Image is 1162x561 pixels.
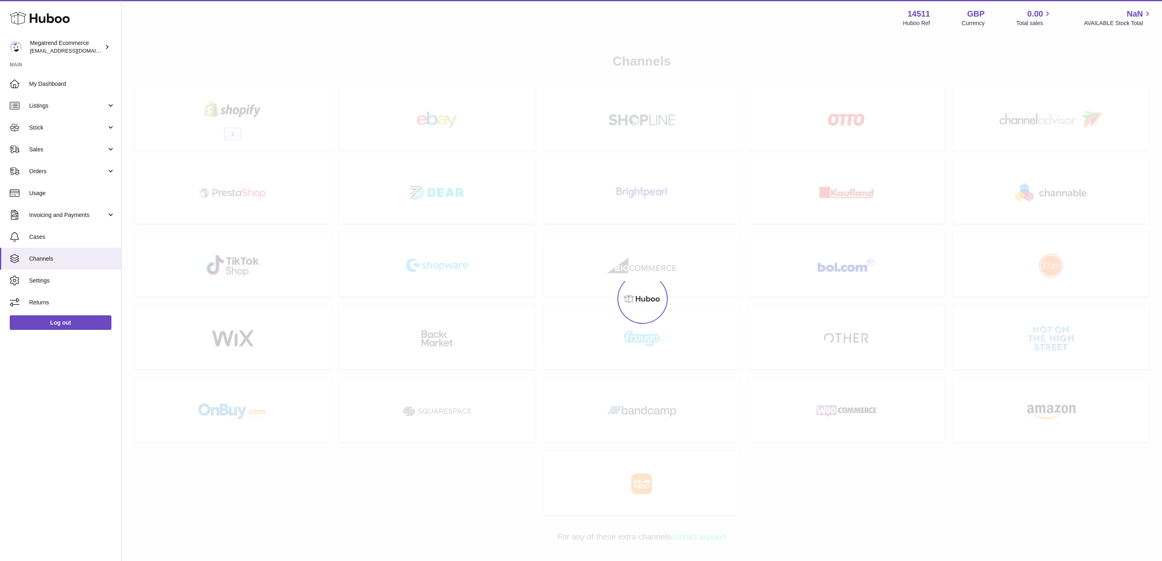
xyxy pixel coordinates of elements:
[903,19,930,27] div: Huboo Ref
[29,189,115,197] span: Usage
[967,8,985,19] strong: GBP
[30,47,119,54] span: [EMAIL_ADDRESS][DOMAIN_NAME]
[29,102,107,110] span: Listings
[10,315,111,330] a: Log out
[1084,19,1152,27] span: AVAILABLE Stock Total
[29,277,115,285] span: Settings
[1027,8,1043,19] span: 0.00
[1084,8,1152,27] a: NaN AVAILABLE Stock Total
[29,168,107,175] span: Orders
[29,146,107,153] span: Sales
[29,124,107,132] span: Stock
[29,211,107,219] span: Invoicing and Payments
[29,80,115,88] span: My Dashboard
[908,8,930,19] strong: 14511
[962,19,985,27] div: Currency
[1127,8,1143,19] span: NaN
[29,233,115,241] span: Cases
[10,41,22,53] img: internalAdmin-14511@internal.huboo.com
[1016,19,1052,27] span: Total sales
[1016,8,1052,27] a: 0.00 Total sales
[29,299,115,306] span: Returns
[29,255,115,263] span: Channels
[30,39,103,55] div: Megatrend Ecommerce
